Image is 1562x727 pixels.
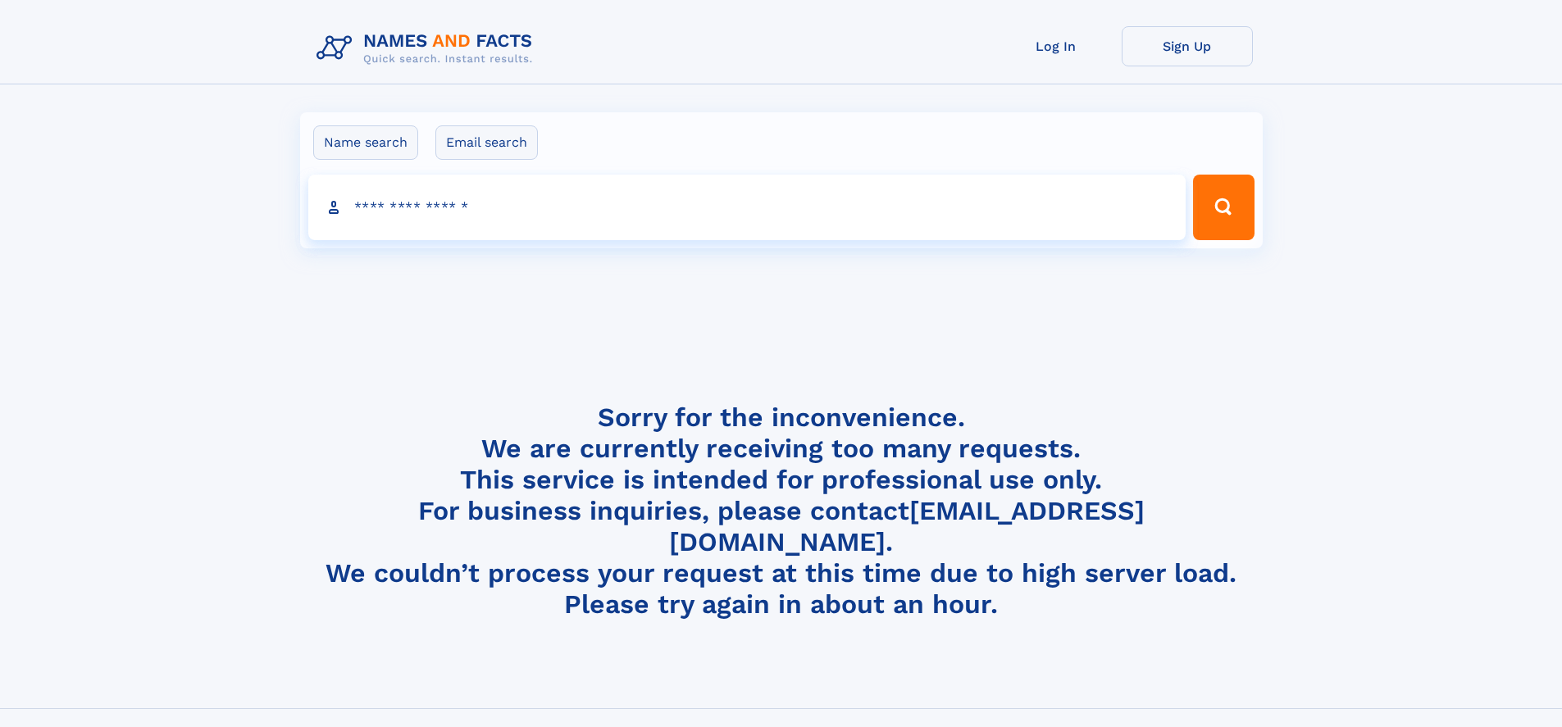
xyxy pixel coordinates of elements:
[310,402,1253,620] h4: Sorry for the inconvenience. We are currently receiving too many requests. This service is intend...
[308,175,1186,240] input: search input
[1193,175,1254,240] button: Search Button
[669,495,1145,557] a: [EMAIL_ADDRESS][DOMAIN_NAME]
[435,125,538,160] label: Email search
[313,125,418,160] label: Name search
[310,26,546,70] img: Logo Names and Facts
[1122,26,1253,66] a: Sign Up
[990,26,1122,66] a: Log In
